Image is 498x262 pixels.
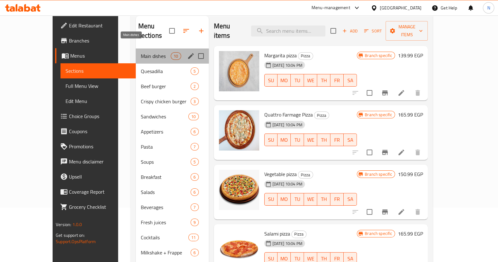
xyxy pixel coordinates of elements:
[298,52,313,60] span: Pizza
[344,193,357,206] button: SA
[398,110,423,119] h6: 165.99 EGP
[60,63,136,78] a: Sections
[171,53,180,59] span: 10
[136,94,209,109] div: Crispy chicken burger3
[141,128,191,135] span: Appetizers
[69,188,131,196] span: Coverage Report
[141,52,171,60] span: Main dishes
[264,110,313,119] span: Quattro Farmage Pizza
[55,124,136,139] a: Coupons
[264,74,278,87] button: SU
[363,26,383,36] button: Sort
[270,241,305,247] span: [DATE] 10:04 PM
[377,204,392,219] button: Branch-specific-item
[69,173,131,180] span: Upsell
[69,158,131,165] span: Menu disclaimer
[55,139,136,154] a: Promotions
[219,170,259,210] img: Vegetable pizza
[141,188,191,196] div: Salads
[386,21,428,41] button: Manage items
[60,94,136,109] a: Edit Menu
[292,231,306,238] span: Pizza
[320,76,328,85] span: TH
[141,143,191,151] span: Pasta
[141,234,189,241] span: Cocktails
[293,195,301,204] span: TU
[291,134,304,146] button: TU
[55,154,136,169] a: Menu disclaimer
[362,171,395,177] span: Branch specific
[136,79,209,94] div: Beef burger2
[191,189,198,195] span: 6
[136,245,209,260] div: Milkshake + Frappe6
[69,37,131,44] span: Branches
[340,26,360,36] button: Add
[191,219,198,225] span: 9
[410,85,425,100] button: delete
[487,4,490,11] span: N
[136,154,209,169] div: Soups5
[398,89,405,97] a: Edit menu item
[267,135,275,145] span: SU
[179,23,194,38] span: Sort sections
[141,83,191,90] span: Beef burger
[330,134,344,146] button: FR
[141,67,191,75] span: Quesadilla
[278,74,291,87] button: MO
[136,109,209,124] div: Sandwiches10
[55,184,136,199] a: Coverage Report
[141,219,191,226] div: Fresh juices
[314,111,329,119] div: Pizza
[141,249,191,256] span: Milkshake + Frappe
[189,235,198,241] span: 11
[141,98,191,105] span: Crispy chicken burger
[191,83,198,90] div: items
[298,171,313,179] div: Pizza
[267,195,275,204] span: SU
[219,110,259,151] img: Quattro Farmage Pizza
[70,52,131,60] span: Menus
[333,76,341,85] span: FR
[333,195,341,204] span: FR
[291,231,306,238] div: Pizza
[304,134,317,146] button: WE
[141,173,191,181] span: Breakfast
[191,144,198,150] span: 7
[191,83,198,89] span: 2
[141,113,189,120] span: Sandwiches
[320,135,328,145] span: TH
[317,193,330,206] button: TH
[136,64,209,79] div: Quesadilla5
[136,139,209,154] div: Pasta7
[69,143,131,150] span: Promotions
[377,145,392,160] button: Branch-specific-item
[270,62,305,68] span: [DATE] 10:04 PM
[363,86,376,100] span: Select to update
[56,220,71,229] span: Version:
[410,145,425,160] button: delete
[138,21,169,40] h2: Menu sections
[314,112,329,119] span: Pizza
[270,181,305,187] span: [DATE] 10:04 PM
[360,26,386,36] span: Sort items
[306,135,315,145] span: WE
[136,48,209,64] div: Main dishes10edit
[186,51,196,61] button: edit
[66,97,131,105] span: Edit Menu
[377,85,392,100] button: Branch-specific-item
[219,51,259,91] img: Margarita pizza
[69,128,131,135] span: Coupons
[56,231,85,239] span: Get support on:
[264,51,297,60] span: Margarita pizza
[66,82,131,90] span: Full Menu View
[330,74,344,87] button: FR
[362,53,395,59] span: Branch specific
[191,99,198,105] span: 3
[344,74,357,87] button: SA
[189,114,198,120] span: 10
[55,109,136,124] a: Choice Groups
